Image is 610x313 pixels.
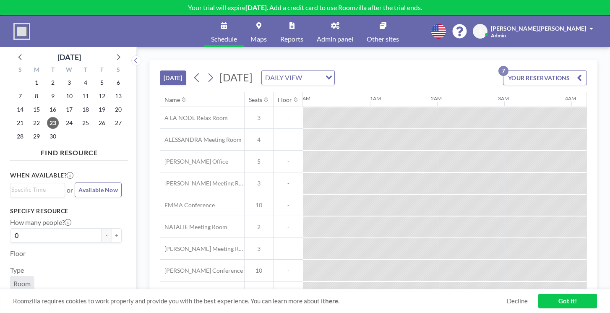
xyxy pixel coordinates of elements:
[10,266,24,274] label: Type
[245,3,267,11] b: [DATE]
[96,104,108,115] span: Friday, September 19, 2025
[31,77,42,89] span: Monday, September 1, 2025
[47,77,59,89] span: Tuesday, September 2, 2025
[10,145,128,157] h4: FIND RESOURCE
[160,289,243,296] span: [PERSON_NAME] Conference
[431,95,442,102] div: 2AM
[245,267,273,274] span: 10
[160,114,228,122] span: A LA NODE Relax Room
[45,65,61,76] div: T
[310,16,360,47] a: Admin panel
[498,95,509,102] div: 3AM
[280,36,303,42] span: Reports
[78,186,118,193] span: Available Now
[75,183,122,197] button: Available Now
[63,104,75,115] span: Wednesday, September 17, 2025
[47,104,59,115] span: Tuesday, September 16, 2025
[80,104,91,115] span: Thursday, September 18, 2025
[507,297,528,305] a: Decline
[96,90,108,102] span: Friday, September 12, 2025
[244,16,274,47] a: Maps
[479,28,482,35] span: S
[317,36,353,42] span: Admin panel
[112,117,124,129] span: Saturday, September 27, 2025
[10,183,65,196] div: Search for option
[29,65,45,76] div: M
[13,279,31,288] span: Room
[211,36,237,42] span: Schedule
[498,66,508,76] p: 7
[13,23,30,40] img: organization-logo
[245,223,273,231] span: 2
[249,96,262,104] div: Seats
[274,114,303,122] span: -
[274,223,303,231] span: -
[219,71,253,83] span: [DATE]
[245,289,273,296] span: 8
[503,70,587,85] button: YOUR RESERVATIONS7
[160,158,228,165] span: [PERSON_NAME] Office
[57,51,81,63] div: [DATE]
[274,245,303,253] span: -
[63,90,75,102] span: Wednesday, September 10, 2025
[112,77,124,89] span: Saturday, September 6, 2025
[274,16,310,47] a: Reports
[367,36,399,42] span: Other sites
[96,77,108,89] span: Friday, September 5, 2025
[47,130,59,142] span: Tuesday, September 30, 2025
[274,289,303,296] span: -
[360,16,406,47] a: Other sites
[325,297,339,305] a: here.
[14,117,26,129] span: Sunday, September 21, 2025
[245,201,273,209] span: 10
[61,65,78,76] div: W
[263,72,304,83] span: DAILY VIEW
[160,180,244,187] span: [PERSON_NAME] Meeting Room
[278,96,292,104] div: Floor
[245,180,273,187] span: 3
[160,201,215,209] span: EMMA Conference
[245,245,273,253] span: 3
[80,90,91,102] span: Thursday, September 11, 2025
[102,228,112,243] button: -
[538,294,597,308] a: Got it!
[274,267,303,274] span: -
[112,90,124,102] span: Saturday, September 13, 2025
[160,223,227,231] span: NATALIE Meeting Room
[10,249,26,258] label: Floor
[80,117,91,129] span: Thursday, September 25, 2025
[262,70,334,85] div: Search for option
[245,158,273,165] span: 5
[160,136,242,143] span: ALESSANDRA Meeting Room
[160,267,243,274] span: [PERSON_NAME] Conference
[77,65,94,76] div: T
[305,72,321,83] input: Search for option
[31,130,42,142] span: Monday, September 29, 2025
[96,117,108,129] span: Friday, September 26, 2025
[112,228,122,243] button: +
[160,70,186,85] button: [DATE]
[13,297,507,305] span: Roomzilla requires cookies to work properly and provide you with the best experience. You can lea...
[245,114,273,122] span: 3
[63,77,75,89] span: Wednesday, September 3, 2025
[63,117,75,129] span: Wednesday, September 24, 2025
[204,16,244,47] a: Schedule
[14,90,26,102] span: Sunday, September 7, 2025
[274,201,303,209] span: -
[47,90,59,102] span: Tuesday, September 9, 2025
[274,158,303,165] span: -
[14,130,26,142] span: Sunday, September 28, 2025
[47,117,59,129] span: Tuesday, September 23, 2025
[110,65,126,76] div: S
[14,104,26,115] span: Sunday, September 14, 2025
[164,96,180,104] div: Name
[491,25,586,32] span: [PERSON_NAME].[PERSON_NAME]
[31,117,42,129] span: Monday, September 22, 2025
[112,104,124,115] span: Saturday, September 20, 2025
[565,95,576,102] div: 4AM
[250,36,267,42] span: Maps
[491,32,506,39] span: Admin
[245,136,273,143] span: 4
[274,136,303,143] span: -
[67,186,73,194] span: or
